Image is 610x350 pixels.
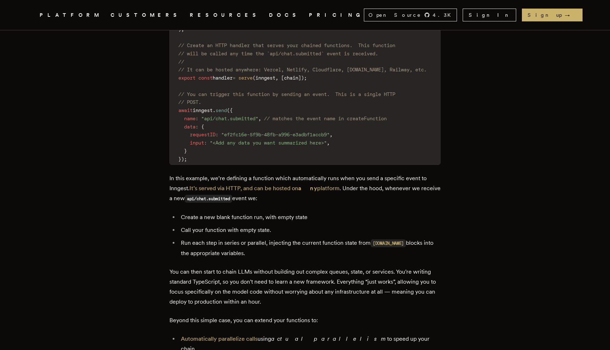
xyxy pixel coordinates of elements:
span: [ [281,75,284,81]
p: Beyond this simple case, you can extend your functions to: [169,315,441,325]
span: : [215,132,218,137]
span: = [233,75,235,81]
span: // matches the event name in createFunction [264,116,387,121]
span: } [178,156,181,162]
span: "api/chat.submitted" [201,116,258,121]
span: } [184,148,187,154]
span: , [330,132,332,137]
span: // [178,59,184,65]
span: // will be called any time the `api/chat.submitted` event is received. [178,51,378,56]
span: handler [213,75,233,81]
span: inngest [193,107,213,113]
a: It’s served via HTTP, and can be hosted onanyplatform [189,185,340,192]
span: inngest [255,75,275,81]
span: "ef2fc16e-5f9b-48fb-a996-e3adbf1accb9" [221,132,330,137]
span: : [204,140,207,146]
span: requestID [190,132,215,137]
span: name [184,116,195,121]
span: 4.3 K [433,11,455,19]
span: ] [298,75,301,81]
span: { [230,107,233,113]
span: Open Source [368,11,421,19]
span: // POST. [178,99,201,105]
p: In this example, we’re defining a function which automatically runs when you send a specific even... [169,173,441,204]
span: { [201,124,204,130]
span: "<Add any data you want summarized here>" [210,140,327,146]
span: await [178,107,193,113]
code: api/chat.submitted [185,195,232,203]
a: Automatically parallelize calls [181,335,258,342]
span: → [565,11,577,19]
span: serve [238,75,253,81]
span: ; [181,26,184,32]
span: ; [304,75,307,81]
code: [DOMAIN_NAME] [371,239,406,247]
a: CUSTOMERS [111,11,181,20]
span: // It can be hosted anywhere: Vercel, Netlify, Cloudflare, [DOMAIN_NAME], Railway, etc. [178,67,427,72]
span: ) [181,156,184,162]
span: input [190,140,204,146]
span: const [198,75,213,81]
strong: any [298,185,317,192]
a: [DOMAIN_NAME] [371,239,406,246]
li: Create a new blank function run, with empty state [179,212,441,222]
span: chain [284,75,298,81]
em: actual parallelism [271,335,387,342]
span: , [258,116,261,121]
span: . [213,107,215,113]
span: data [184,124,195,130]
button: RESOURCES [190,11,260,20]
span: export [178,75,195,81]
a: DOCS [269,11,300,20]
li: Run each step in series or parallel, injecting the current function state from blocks into the ap... [179,238,441,258]
a: Sign In [463,9,516,21]
span: ) [301,75,304,81]
span: ) [178,26,181,32]
span: ( [253,75,255,81]
span: ( [227,107,230,113]
span: : [195,116,198,121]
span: : [195,124,198,130]
span: , [327,140,330,146]
button: PLATFORM [40,11,102,20]
span: // You can trigger this function by sending an event. This is a single HTTP [178,91,395,97]
span: send [215,107,227,113]
li: Call your function with empty state. [179,225,441,235]
a: Sign up [522,9,583,21]
a: PRICING [309,11,364,20]
span: ; [184,156,187,162]
span: // Create an HTTP handler that serves your chained functions. This function [178,42,395,48]
span: , [275,75,278,81]
p: You can then start to chain LLMs without building out complex queues, state, or services. You're ... [169,267,441,307]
